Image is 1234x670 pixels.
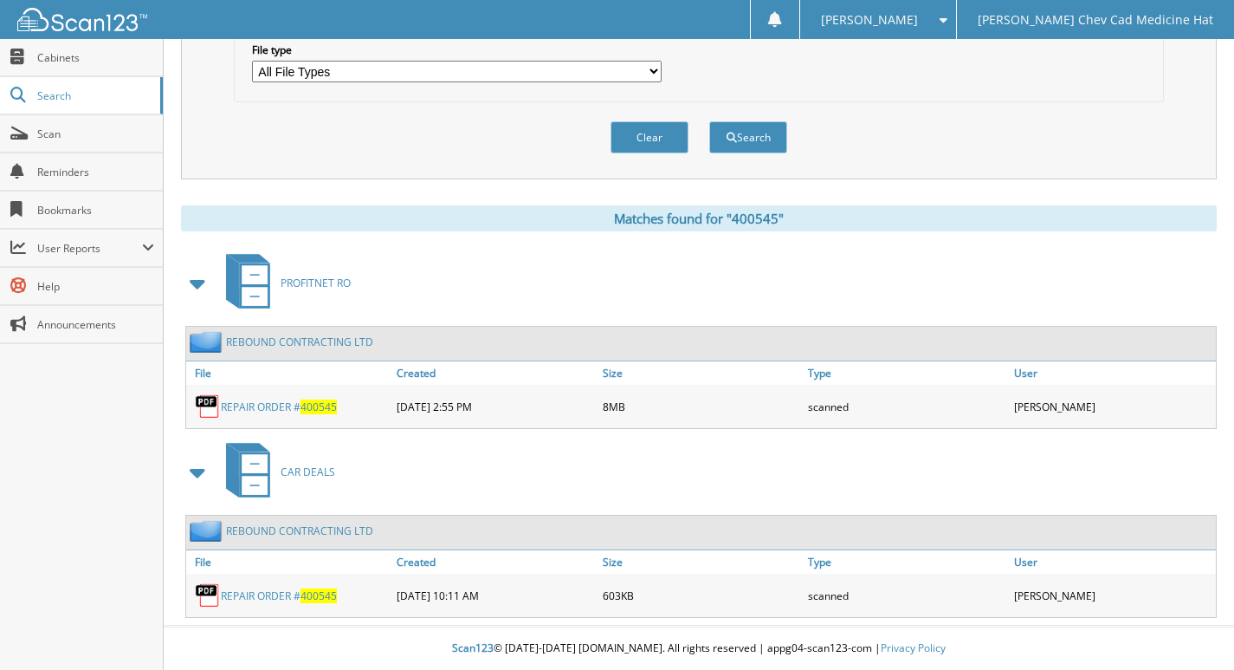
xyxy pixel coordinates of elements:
a: REPAIR ORDER #400545 [221,400,337,414]
div: [PERSON_NAME] [1010,578,1216,613]
span: Cabinets [37,50,154,65]
span: 400545 [300,589,337,603]
div: [DATE] 10:11 AM [392,578,598,613]
span: Help [37,279,154,294]
a: REBOUND CONTRACTING LTD [226,524,373,538]
a: User [1010,361,1216,385]
img: folder2.png [190,331,226,353]
a: Size [598,361,804,385]
span: Reminders [37,165,154,179]
div: scanned [804,578,1010,613]
a: Type [804,550,1010,574]
a: File [186,361,392,385]
a: File [186,550,392,574]
span: PROFITNET RO [281,276,351,290]
a: Type [804,361,1010,385]
a: Created [392,550,598,574]
span: 400545 [300,400,337,414]
button: Clear [611,121,688,153]
img: PDF.png [195,394,221,420]
a: REBOUND CONTRACTING LTD [226,335,373,349]
div: © [DATE]-[DATE] [DOMAIN_NAME]. All rights reserved | appg04-scan123-com | [164,628,1234,670]
span: Search [37,88,152,103]
img: PDF.png [195,582,221,608]
div: [DATE] 2:55 PM [392,389,598,424]
div: [PERSON_NAME] [1010,389,1216,424]
span: Announcements [37,317,154,332]
span: [PERSON_NAME] Chev Cad Medicine Hat [978,15,1213,25]
a: PROFITNET RO [216,249,351,317]
button: Search [709,121,787,153]
img: folder2.png [190,520,226,542]
span: CAR DEALS [281,465,335,479]
div: Matches found for "400545" [181,205,1217,231]
a: Privacy Policy [881,641,946,655]
img: scan123-logo-white.svg [17,8,147,31]
span: Bookmarks [37,203,154,218]
a: Size [598,550,804,574]
a: REPAIR ORDER #400545 [221,589,337,603]
div: scanned [804,389,1010,424]
a: User [1010,550,1216,574]
span: [PERSON_NAME] [821,15,918,25]
div: 603KB [598,578,804,613]
div: 8MB [598,389,804,424]
iframe: Chat Widget [1147,587,1234,670]
span: User Reports [37,241,142,256]
span: Scan [37,127,154,141]
a: CAR DEALS [216,438,335,506]
label: File type [252,42,662,57]
a: Created [392,361,598,385]
span: Scan123 [452,641,494,655]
